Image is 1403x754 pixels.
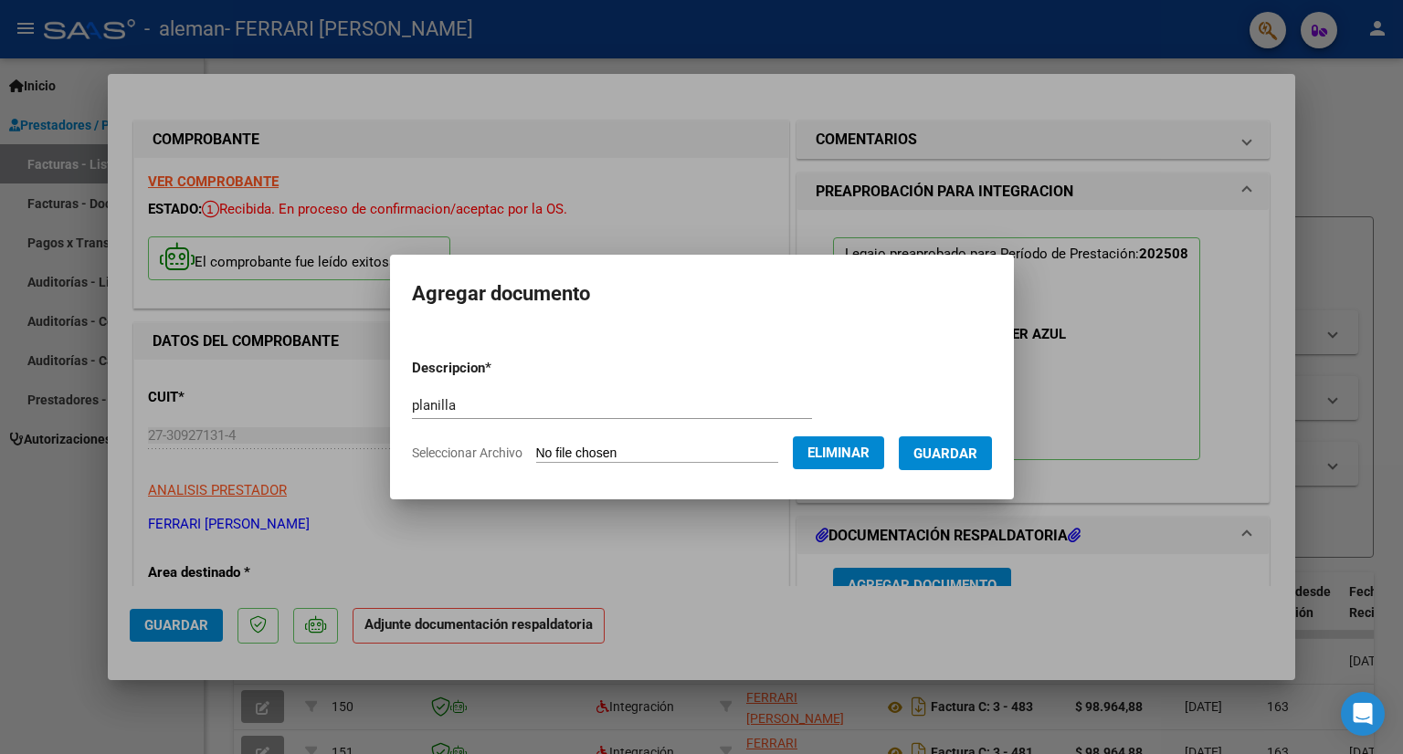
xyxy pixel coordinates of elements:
span: Guardar [913,445,977,462]
button: Guardar [899,436,992,470]
span: Seleccionar Archivo [412,445,522,460]
span: Eliminar [807,445,870,461]
h2: Agregar documento [412,277,992,311]
div: Open Intercom Messenger [1341,692,1385,736]
p: Descripcion [412,358,586,379]
button: Eliminar [793,436,884,469]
